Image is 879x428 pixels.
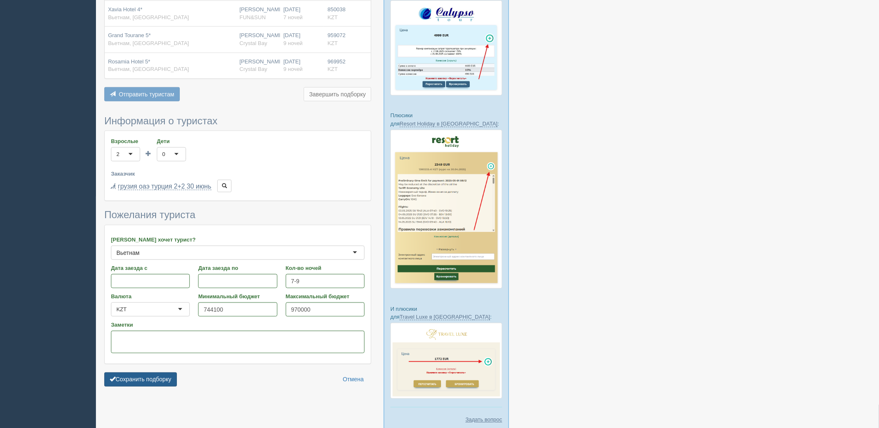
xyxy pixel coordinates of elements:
label: Заметки [111,321,365,329]
span: Вьетнам, [GEOGRAPHIC_DATA] [108,66,189,72]
div: 2 [116,150,119,159]
div: KZT [116,305,127,314]
img: travel-luxe-%D0%BF%D0%BE%D0%B4%D0%B1%D0%BE%D1%80%D0%BA%D0%B0-%D1%81%D1%80%D0%BC-%D0%B4%D0%BB%D1%8... [390,323,502,399]
span: Xavia Hotel 4* [108,6,142,13]
label: Дети [157,137,186,145]
img: resort-holiday-%D0%BF%D1%96%D0%B4%D0%B1%D1%96%D1%80%D0%BA%D0%B0-%D1%81%D1%80%D0%BC-%D0%B4%D0%BB%D... [390,130,502,289]
h3: Информация о туристах [104,116,371,126]
span: Вьетнам, [GEOGRAPHIC_DATA] [108,14,189,20]
a: Resort Holiday в [GEOGRAPHIC_DATA] [400,121,498,127]
div: [PERSON_NAME] [239,32,277,47]
span: Crystal Bay [239,40,267,46]
span: Пожелания туриста [104,209,195,220]
span: Rosamia Hotel 5* [108,58,150,65]
label: Заказчик [111,170,365,178]
label: Взрослые [111,137,140,145]
button: Отправить туристам [104,87,180,101]
span: 959072 [327,32,345,38]
div: [DATE] [283,58,321,73]
span: Вьетнам, [GEOGRAPHIC_DATA] [108,40,189,46]
span: Отправить туристам [119,91,174,98]
button: Завершить подборку [304,87,371,101]
a: Задать вопрос [466,416,502,424]
div: [DATE] [283,32,321,47]
img: calypso-tour-proposal-crm-for-travel-agency.jpg [390,0,502,96]
span: KZT [327,66,338,72]
span: 9 ночей [283,66,302,72]
a: Отмена [337,373,369,387]
span: 9 ночей [283,40,302,46]
label: Кол-во ночей [286,264,365,272]
div: [DATE] [283,6,321,21]
label: Валюта [111,292,190,300]
input: 7-10 или 7,10,14 [286,274,365,288]
label: Дата заезда с [111,264,190,272]
a: Travel Luxe в [GEOGRAPHIC_DATA] [400,314,490,320]
span: KZT [327,14,338,20]
span: KZT [327,40,338,46]
label: [PERSON_NAME] хочет турист? [111,236,365,244]
span: 850038 [327,6,345,13]
div: [PERSON_NAME] [239,6,277,21]
span: Grand Tourane 5* [108,32,151,38]
div: 0 [162,150,165,159]
button: Сохранить подборку [104,373,177,387]
div: [PERSON_NAME] [239,58,277,73]
label: Минимальный бюджет [198,292,277,300]
p: Плюсики для : [390,111,502,127]
span: FUN&SUN [239,14,266,20]
div: Вьетнам [116,249,140,257]
label: Максимальный бюджет [286,292,365,300]
span: 7 ночей [283,14,302,20]
span: 969952 [327,58,345,65]
a: грузия оаэ турция 2+2 30 июнь [118,183,212,190]
label: Дата заезда по [198,264,277,272]
p: И плюсики для : [390,305,502,321]
span: Crystal Bay [239,66,267,72]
